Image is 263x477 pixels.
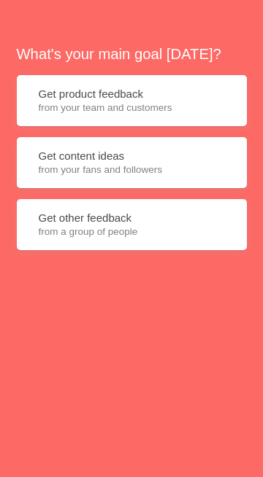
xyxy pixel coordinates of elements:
button: Get other feedbackfrom a group of people [17,199,247,250]
button: Get product feedbackfrom your team and customers [17,75,247,126]
h2: What's your main goal [DATE]? [17,44,247,64]
span: from a group of people [39,225,225,239]
span: from your team and customers [39,101,225,115]
button: Get content ideasfrom your fans and followers [17,137,247,188]
span: from your fans and followers [39,163,225,177]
